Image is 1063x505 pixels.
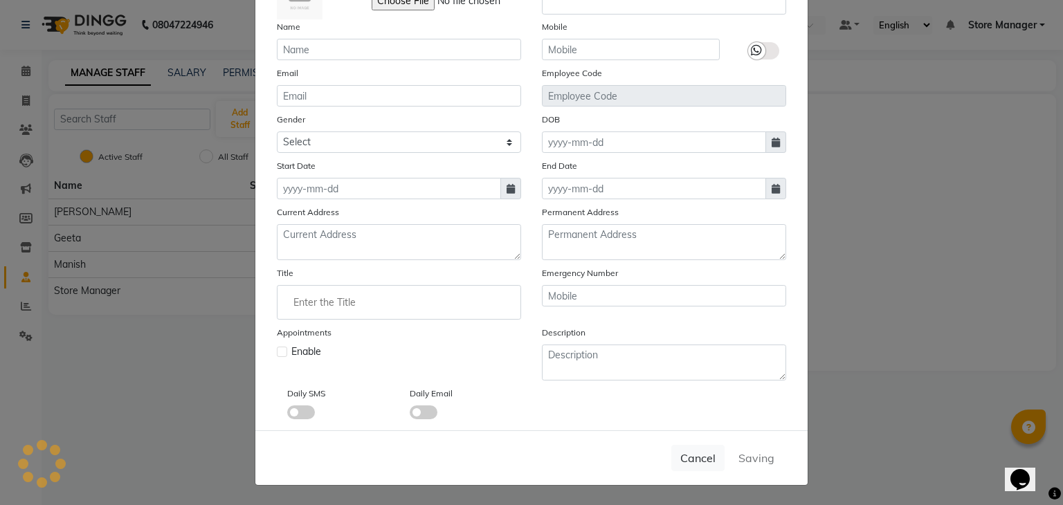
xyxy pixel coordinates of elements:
input: yyyy-mm-dd [542,131,766,153]
button: Cancel [671,445,725,471]
input: yyyy-mm-dd [277,178,501,199]
label: Appointments [277,327,331,339]
span: Enable [291,345,321,359]
label: Name [277,21,300,33]
label: Daily SMS [287,387,325,400]
input: Mobile [542,285,786,306]
label: Description [542,327,585,339]
input: Mobile [542,39,720,60]
iframe: chat widget [1005,450,1049,491]
label: Title [277,267,293,279]
input: Email [277,85,521,107]
label: Permanent Address [542,206,619,219]
label: Daily Email [410,387,453,400]
label: Email [277,67,298,80]
label: DOB [542,113,560,126]
input: Employee Code [542,85,786,107]
label: Current Address [277,206,339,219]
label: Emergency Number [542,267,618,279]
input: yyyy-mm-dd [542,178,766,199]
input: Name [277,39,521,60]
label: Employee Code [542,67,602,80]
label: End Date [542,160,577,172]
label: Start Date [277,160,316,172]
label: Mobile [542,21,567,33]
input: Enter the Title [283,288,515,316]
label: Gender [277,113,305,126]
